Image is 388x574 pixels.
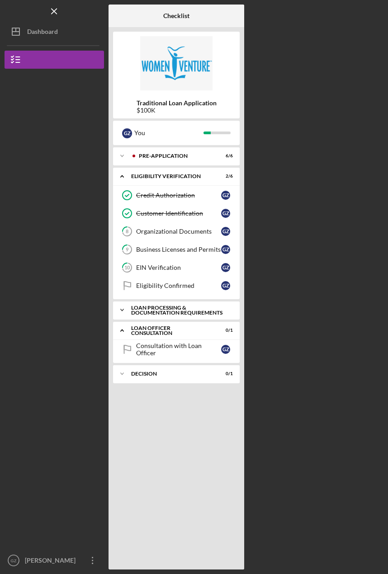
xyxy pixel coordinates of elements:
[134,125,203,141] div: You
[131,174,210,179] div: Eligibility Verification
[5,551,104,569] button: GZ[PERSON_NAME]
[136,342,221,357] div: Consultation with Loan Officer
[131,371,210,376] div: Decision
[118,259,235,277] a: 10EIN VerificationGZ
[23,551,81,572] div: [PERSON_NAME]
[221,209,230,218] div: G Z
[136,282,221,289] div: Eligibility Confirmed
[122,128,132,138] div: G Z
[118,340,235,358] a: Consultation with Loan OfficerGZ
[136,246,221,253] div: Business Licenses and Permits
[139,153,210,159] div: Pre-Application
[163,12,189,19] b: Checklist
[126,247,129,253] tspan: 9
[221,191,230,200] div: G Z
[217,328,233,333] div: 0 / 1
[126,229,128,235] tspan: 8
[137,99,217,107] b: Traditional Loan Application
[118,240,235,259] a: 9Business Licenses and PermitsGZ
[136,210,221,217] div: Customer Identification
[131,305,228,315] div: Loan Processing & Documentation Requirements
[217,371,233,376] div: 0 / 1
[113,36,240,90] img: Product logo
[118,186,235,204] a: Credit AuthorizationGZ
[136,192,221,199] div: Credit Authorization
[221,245,230,254] div: G Z
[5,23,104,41] button: Dashboard
[131,325,210,336] div: Loan Officer Consultation
[217,153,233,159] div: 6 / 6
[27,23,58,43] div: Dashboard
[124,265,130,271] tspan: 10
[221,281,230,290] div: G Z
[118,277,235,295] a: Eligibility ConfirmedGZ
[118,222,235,240] a: 8Organizational DocumentsGZ
[137,107,217,114] div: $100K
[10,558,16,563] text: GZ
[118,204,235,222] a: Customer IdentificationGZ
[136,228,221,235] div: Organizational Documents
[136,264,221,271] div: EIN Verification
[217,174,233,179] div: 2 / 6
[221,227,230,236] div: G Z
[221,345,230,354] div: G Z
[221,263,230,272] div: G Z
